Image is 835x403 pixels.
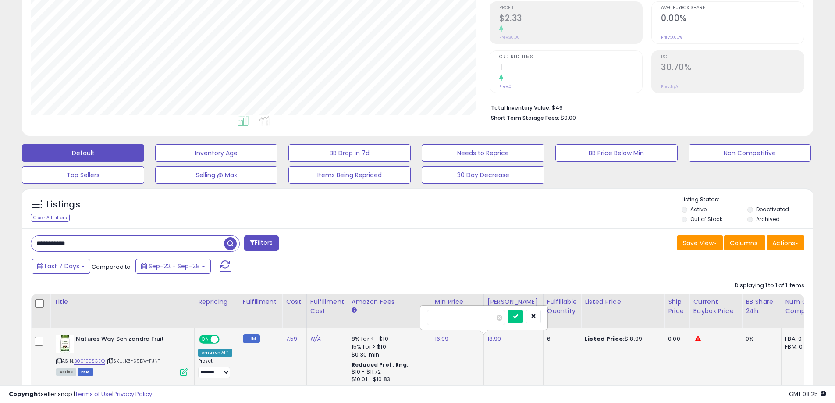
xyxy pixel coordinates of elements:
[78,368,93,376] span: FBM
[54,297,191,307] div: Title
[756,215,780,223] label: Archived
[682,196,813,204] p: Listing States:
[785,335,814,343] div: FBA: 0
[585,297,661,307] div: Listed Price
[668,335,682,343] div: 0.00
[499,13,642,25] h2: $2.33
[422,166,544,184] button: 30 Day Decrease
[22,166,144,184] button: Top Sellers
[677,235,723,250] button: Save View
[92,263,132,271] span: Compared to:
[785,297,817,316] div: Num of Comp.
[690,215,722,223] label: Out of Stock
[499,6,642,11] span: Profit
[310,297,344,316] div: Fulfillment Cost
[244,235,278,251] button: Filters
[32,259,90,274] button: Last 7 Days
[76,335,182,346] b: Natures Way Schizandra Fruit
[352,335,424,343] div: 8% for <= $10
[767,235,804,250] button: Actions
[352,351,424,359] div: $0.30 min
[352,307,357,314] small: Amazon Fees.
[243,334,260,343] small: FBM
[756,206,789,213] label: Deactivated
[198,358,232,378] div: Preset:
[661,6,804,11] span: Avg. Buybox Share
[114,390,152,398] a: Privacy Policy
[9,390,152,399] div: seller snap | |
[352,368,424,376] div: $10 - $11.72
[668,297,686,316] div: Ship Price
[690,206,707,213] label: Active
[585,335,625,343] b: Listed Price:
[243,297,278,307] div: Fulfillment
[735,282,804,290] div: Displaying 1 to 1 of 1 items
[435,335,449,343] a: 16.99
[218,336,232,343] span: OFF
[155,144,277,162] button: Inventory Age
[693,297,738,316] div: Current Buybox Price
[149,262,200,271] span: Sep-22 - Sep-28
[198,297,235,307] div: Repricing
[288,166,411,184] button: Items Being Repriced
[74,357,105,365] a: B001E0SCEQ
[288,144,411,162] button: BB Drop in 7d
[435,297,480,307] div: Min Price
[46,199,80,211] h5: Listings
[724,235,765,250] button: Columns
[286,297,303,307] div: Cost
[491,102,798,112] li: $46
[286,335,298,343] a: 7.59
[491,114,559,121] b: Short Term Storage Fees:
[200,336,211,343] span: ON
[547,335,574,343] div: 6
[106,357,160,364] span: | SKU: K3-X9DV-FJNT
[499,62,642,74] h2: 1
[561,114,576,122] span: $0.00
[352,376,424,383] div: $10.01 - $10.83
[585,335,657,343] div: $18.99
[547,297,577,316] div: Fulfillable Quantity
[198,349,232,357] div: Amazon AI *
[499,35,520,40] small: Prev: $0.00
[352,297,427,307] div: Amazon Fees
[75,390,112,398] a: Terms of Use
[310,335,321,343] a: N/A
[352,361,409,368] b: Reduced Prof. Rng.
[422,144,544,162] button: Needs to Reprice
[661,55,804,60] span: ROI
[352,343,424,351] div: 15% for > $10
[746,297,778,316] div: BB Share 24h.
[155,166,277,184] button: Selling @ Max
[746,335,775,343] div: 0%
[487,297,540,307] div: [PERSON_NAME]
[661,13,804,25] h2: 0.00%
[789,390,826,398] span: 2025-10-6 08:25 GMT
[22,144,144,162] button: Default
[56,335,188,375] div: ASIN:
[661,84,678,89] small: Prev: N/A
[661,35,682,40] small: Prev: 0.00%
[491,104,551,111] b: Total Inventory Value:
[730,239,757,247] span: Columns
[487,335,501,343] a: 18.99
[785,343,814,351] div: FBM: 0
[499,84,512,89] small: Prev: 0
[499,55,642,60] span: Ordered Items
[661,62,804,74] h2: 30.70%
[56,368,76,376] span: All listings currently available for purchase on Amazon
[9,390,41,398] strong: Copyright
[56,335,74,353] img: 41+tVoVqM1L._SL40_.jpg
[135,259,211,274] button: Sep-22 - Sep-28
[689,144,811,162] button: Non Competitive
[45,262,79,271] span: Last 7 Days
[555,144,678,162] button: BB Price Below Min
[31,214,70,222] div: Clear All Filters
